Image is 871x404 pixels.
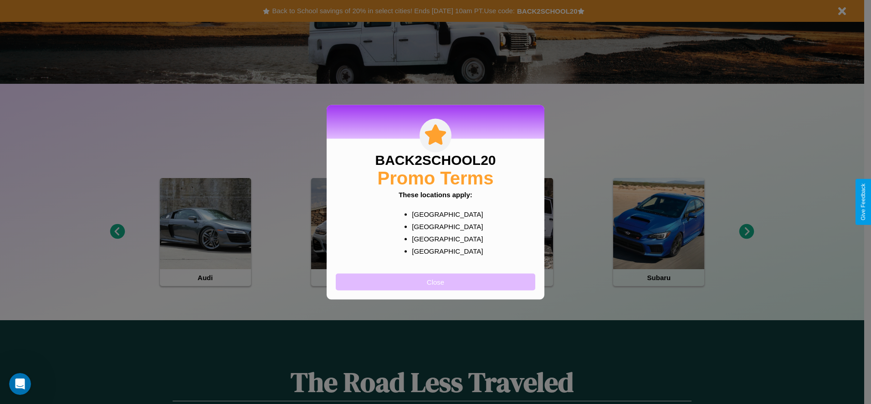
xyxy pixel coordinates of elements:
[9,373,31,395] iframe: Intercom live chat
[399,190,472,198] b: These locations apply:
[412,245,477,257] p: [GEOGRAPHIC_DATA]
[336,273,535,290] button: Close
[412,232,477,245] p: [GEOGRAPHIC_DATA]
[412,220,477,232] p: [GEOGRAPHIC_DATA]
[412,208,477,220] p: [GEOGRAPHIC_DATA]
[860,184,866,220] div: Give Feedback
[378,168,494,188] h2: Promo Terms
[375,152,496,168] h3: BACK2SCHOOL20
